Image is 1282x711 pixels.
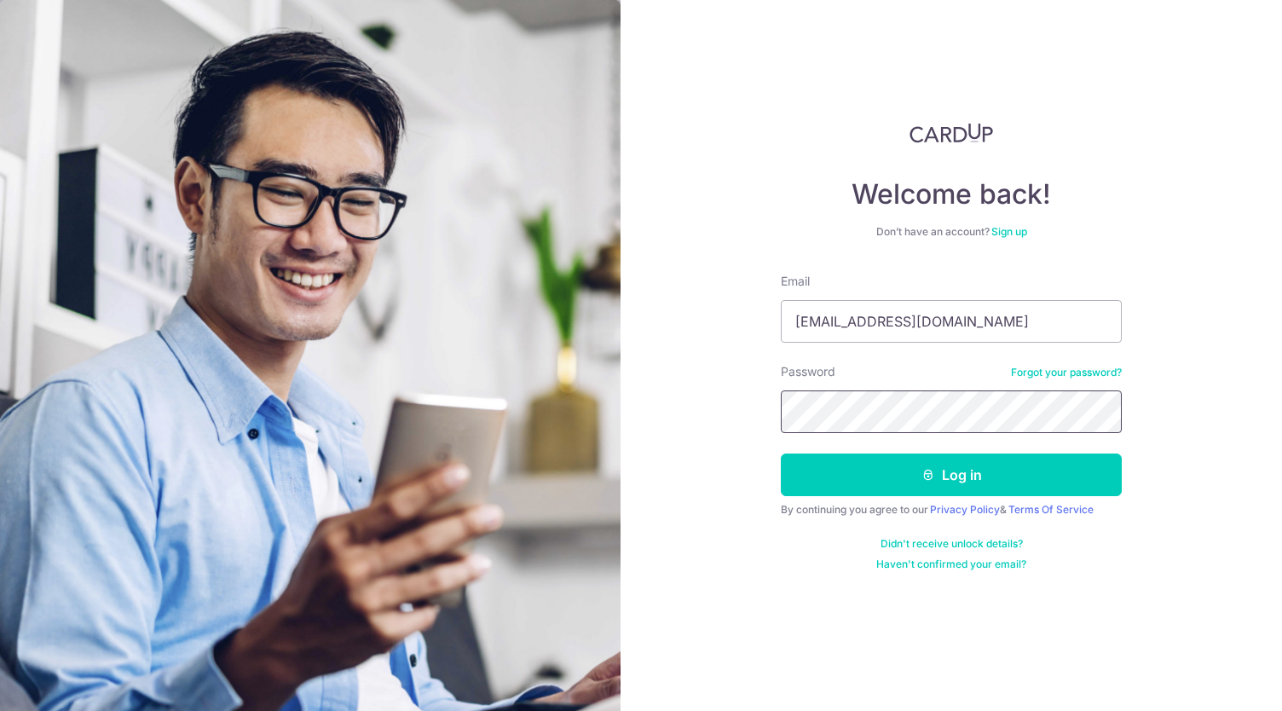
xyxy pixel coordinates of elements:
[876,558,1026,571] a: Haven't confirmed your email?
[1008,503,1094,516] a: Terms Of Service
[781,363,835,380] label: Password
[781,225,1122,239] div: Don’t have an account?
[991,225,1027,238] a: Sign up
[930,503,1000,516] a: Privacy Policy
[910,123,993,143] img: CardUp Logo
[781,300,1122,343] input: Enter your Email
[781,454,1122,496] button: Log in
[781,503,1122,517] div: By continuing you agree to our &
[1011,366,1122,379] a: Forgot your password?
[881,537,1023,551] a: Didn't receive unlock details?
[781,273,810,290] label: Email
[781,177,1122,211] h4: Welcome back!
